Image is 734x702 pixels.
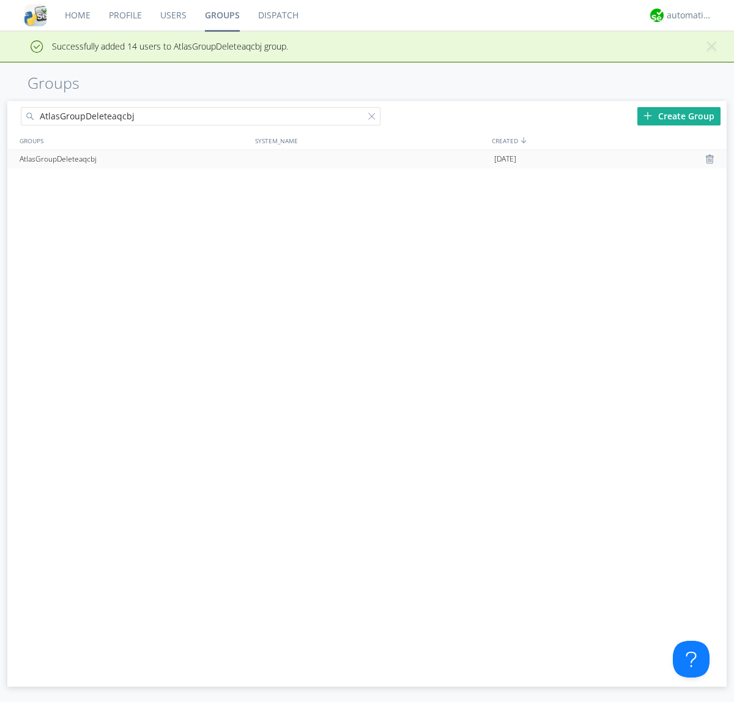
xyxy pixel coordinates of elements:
[252,132,489,149] div: SYSTEM_NAME
[494,150,516,168] span: [DATE]
[21,107,380,125] input: Search groups
[9,40,288,52] span: Successfully added 14 users to AtlasGroupDeleteaqcbj group.
[7,150,727,168] a: AtlasGroupDeleteaqcbj[DATE]
[643,111,652,120] img: plus.svg
[17,150,252,168] div: AtlasGroupDeleteaqcbj
[667,9,713,21] div: automation+atlas
[24,4,46,26] img: cddb5a64eb264b2086981ab96f4c1ba7
[17,132,249,149] div: GROUPS
[637,107,721,125] div: Create Group
[673,641,710,678] iframe: Toggle Customer Support
[489,132,727,149] div: CREATED
[650,9,664,22] img: d2d01cd9b4174d08988066c6d424eccd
